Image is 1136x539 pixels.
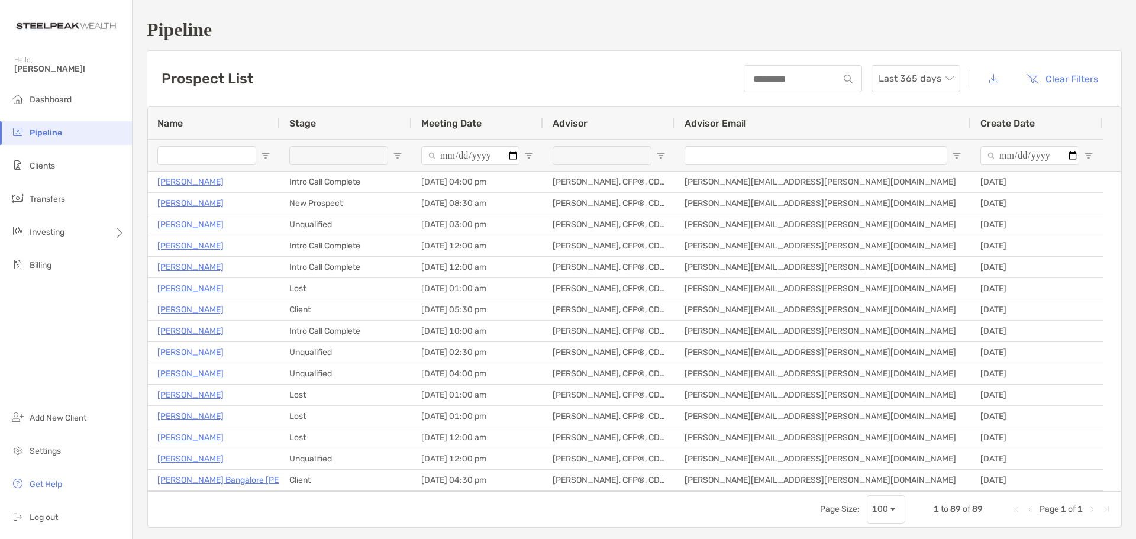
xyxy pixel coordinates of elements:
img: billing icon [11,257,25,272]
div: [PERSON_NAME][EMAIL_ADDRESS][PERSON_NAME][DOMAIN_NAME] [675,278,971,299]
div: [PERSON_NAME], CFP®, CDFA® [543,235,675,256]
div: [PERSON_NAME][EMAIL_ADDRESS][PERSON_NAME][DOMAIN_NAME] [675,172,971,192]
img: clients icon [11,158,25,172]
div: [DATE] 02:30 pm [412,342,543,363]
span: 1 [1077,504,1083,514]
div: [DATE] 12:00 am [412,235,543,256]
a: [PERSON_NAME] [157,388,224,402]
div: [PERSON_NAME][EMAIL_ADDRESS][PERSON_NAME][DOMAIN_NAME] [675,470,971,490]
div: Page Size: [820,504,860,514]
div: Intro Call Complete [280,172,412,192]
div: [PERSON_NAME], CFP®, CDFA® [543,448,675,469]
div: [DATE] 04:30 pm [412,470,543,490]
img: Zoe Logo [14,5,118,47]
div: First Page [1011,505,1021,514]
div: [PERSON_NAME], CFP®, CDFA® [543,299,675,320]
div: [DATE] [971,214,1103,235]
div: Unqualified [280,342,412,363]
div: [PERSON_NAME][EMAIL_ADDRESS][PERSON_NAME][DOMAIN_NAME] [675,448,971,469]
img: input icon [844,75,853,83]
a: [PERSON_NAME] [157,430,224,445]
span: Pipeline [30,128,62,138]
span: Stage [289,118,316,129]
div: Lost [280,385,412,405]
span: Dashboard [30,95,72,105]
div: [PERSON_NAME][EMAIL_ADDRESS][PERSON_NAME][DOMAIN_NAME] [675,235,971,256]
div: [DATE] 03:00 pm [412,214,543,235]
div: [DATE] [971,299,1103,320]
span: Log out [30,512,58,522]
img: dashboard icon [11,92,25,106]
h3: Prospect List [162,70,253,87]
input: Advisor Email Filter Input [685,146,947,165]
button: Open Filter Menu [656,151,666,160]
span: Last 365 days [879,66,953,92]
div: [PERSON_NAME], CFP®, CDFA® [543,363,675,384]
button: Open Filter Menu [1084,151,1093,160]
a: [PERSON_NAME] Bangalore [PERSON_NAME] [157,473,332,488]
a: [PERSON_NAME] [157,175,224,189]
a: [PERSON_NAME] [157,409,224,424]
div: [DATE] [971,385,1103,405]
button: Clear Filters [1017,66,1107,92]
input: Name Filter Input [157,146,256,165]
img: pipeline icon [11,125,25,139]
span: of [963,504,970,514]
input: Meeting Date Filter Input [421,146,519,165]
div: [PERSON_NAME][EMAIL_ADDRESS][PERSON_NAME][DOMAIN_NAME] [675,342,971,363]
div: [PERSON_NAME], CFP®, CDFA® [543,342,675,363]
div: [PERSON_NAME], CFP®, CDFA® [543,470,675,490]
div: [DATE] 12:00 am [412,257,543,277]
div: 100 [872,504,888,514]
div: [DATE] [971,321,1103,341]
div: Lost [280,278,412,299]
p: [PERSON_NAME] [157,281,224,296]
div: Next Page [1087,505,1097,514]
img: transfers icon [11,191,25,205]
div: Unqualified [280,363,412,384]
a: [PERSON_NAME] [157,324,224,338]
div: [DATE] 08:30 am [412,193,543,214]
div: [DATE] 01:00 am [412,385,543,405]
img: settings icon [11,443,25,457]
div: [DATE] [971,172,1103,192]
span: to [941,504,948,514]
a: [PERSON_NAME] [157,366,224,381]
div: [PERSON_NAME], CFP®, CDFA® [543,214,675,235]
button: Open Filter Menu [524,151,534,160]
span: Transfers [30,194,65,204]
div: [PERSON_NAME], CFP®, CDFA® [543,193,675,214]
div: [PERSON_NAME][EMAIL_ADDRESS][PERSON_NAME][DOMAIN_NAME] [675,193,971,214]
div: Client [280,299,412,320]
div: [DATE] [971,235,1103,256]
a: [PERSON_NAME] [157,196,224,211]
div: [PERSON_NAME], CFP®, CDFA® [543,321,675,341]
img: logout icon [11,509,25,524]
div: [DATE] 04:00 pm [412,172,543,192]
div: Intro Call Complete [280,235,412,256]
a: [PERSON_NAME] [157,260,224,275]
span: 1 [1061,504,1066,514]
a: [PERSON_NAME] [157,451,224,466]
span: Clients [30,161,55,171]
div: Client [280,470,412,490]
p: [PERSON_NAME] [157,238,224,253]
div: [DATE] [971,406,1103,427]
div: [DATE] 12:00 am [412,427,543,448]
h1: Pipeline [147,19,1122,41]
span: Investing [30,227,64,237]
div: [DATE] 01:00 am [412,278,543,299]
div: [DATE] [971,363,1103,384]
button: Open Filter Menu [261,151,270,160]
div: [DATE] [971,278,1103,299]
span: Add New Client [30,413,86,423]
a: [PERSON_NAME] [157,345,224,360]
div: [PERSON_NAME][EMAIL_ADDRESS][PERSON_NAME][DOMAIN_NAME] [675,214,971,235]
div: [PERSON_NAME], CFP®, CDFA® [543,385,675,405]
div: Unqualified [280,214,412,235]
